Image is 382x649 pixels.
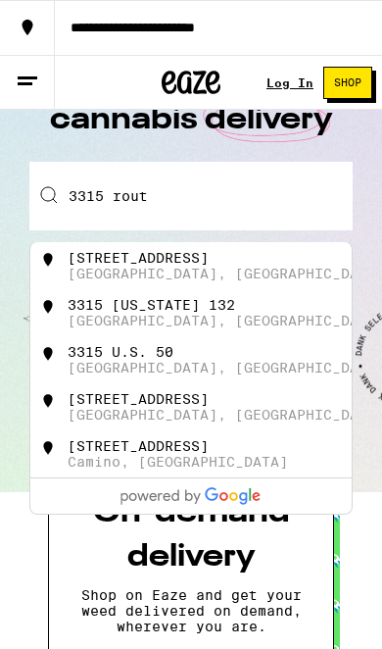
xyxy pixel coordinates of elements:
img: 3315 U.S. 50 [38,344,58,364]
span: Hi. Need any help? [14,15,162,33]
a: Log In [266,76,313,89]
img: 3315 Routier Road [38,250,58,270]
div: 3315 [US_STATE] 132 [68,297,235,313]
img: 3315 California 132 [38,297,58,317]
a: Shop [313,67,382,99]
p: Shop on Eaze and get your weed delivered on demand, wherever you are. [80,587,302,634]
div: [STREET_ADDRESS] [68,250,209,266]
span: Shop [334,77,361,88]
div: [STREET_ADDRESS] [68,391,209,407]
input: Enter your delivery address [29,162,353,230]
div: 3315 U.S. 50 [68,344,173,360]
img: 3315 Routier Frontage Road [38,391,58,411]
img: 3315 El Dorado Freeway [38,438,58,458]
h3: On-demand delivery [80,491,302,579]
button: Shop [323,67,372,99]
div: Camino, [GEOGRAPHIC_DATA] [68,454,288,470]
div: [STREET_ADDRESS] [68,438,209,454]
